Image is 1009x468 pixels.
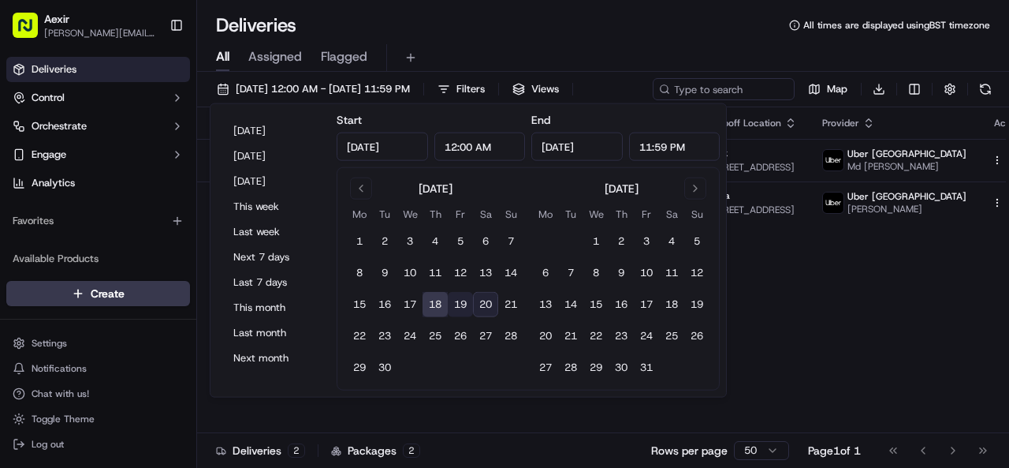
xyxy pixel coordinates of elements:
button: Last 7 days [226,271,321,294]
button: 20 [473,292,498,317]
button: 24 [634,324,659,349]
button: 29 [347,355,372,380]
label: End [531,113,550,127]
div: We're available if you need us! [71,167,217,179]
input: Date [531,133,623,161]
button: Next month [226,347,321,369]
button: 18 [423,292,448,317]
th: Thursday [423,206,448,223]
button: 1 [583,229,609,254]
img: 1736555255976-a54dd68f-1ca7-489b-9aae-adbdc363a1c4 [16,151,44,179]
button: 8 [347,260,372,286]
button: 9 [609,260,634,286]
button: 22 [347,324,372,349]
button: 6 [533,260,558,286]
button: Views [505,78,566,100]
div: [DATE] [419,181,452,197]
button: Engage [6,142,190,167]
input: Date [337,133,428,161]
span: Assigned [248,47,302,66]
span: All times are displayed using BST timezone [803,19,990,32]
input: Got a question? Start typing here... [41,102,284,118]
button: Go to previous month [350,178,372,200]
button: Next 7 days [226,246,321,268]
button: Start new chat [268,155,287,174]
button: 27 [473,324,498,349]
button: 25 [423,324,448,349]
button: 14 [498,260,523,286]
button: 29 [583,355,609,380]
span: Toggle Theme [32,413,95,425]
button: 11 [423,260,448,286]
span: [STREET_ADDRESS] [708,161,797,174]
button: Notifications [6,358,190,380]
button: 19 [684,292,709,317]
img: uber-new-logo.jpeg [823,193,843,213]
button: 16 [372,292,397,317]
span: [PERSON_NAME] [49,287,128,300]
span: Uber [GEOGRAPHIC_DATA] [847,148,966,160]
button: 4 [423,229,448,254]
div: Start new chat [71,151,259,167]
button: 4 [659,229,684,254]
button: [DATE] [226,170,321,193]
button: 9 [372,260,397,286]
button: Settings [6,332,190,354]
span: Engage [32,148,66,162]
button: 11 [659,260,684,286]
button: Filters [430,78,492,100]
button: Orchestrate [6,114,190,139]
button: [DATE] 12:00 AM - [DATE] 11:59 PM [210,78,417,100]
button: Aexir[PERSON_NAME][EMAIL_ADDRESS][DOMAIN_NAME] [6,6,163,44]
button: [DATE] [226,145,321,167]
button: 25 [659,324,684,349]
button: 22 [583,324,609,349]
label: Start [337,113,362,127]
span: Pylon [157,351,191,363]
button: Map [801,78,854,100]
th: Monday [533,206,558,223]
a: Powered byPylon [111,350,191,363]
div: Favorites [6,208,190,234]
div: Packages [331,443,420,459]
img: uber-new-logo.jpeg [823,150,843,170]
button: 5 [448,229,473,254]
button: 28 [558,355,583,380]
span: [PERSON_NAME] [49,245,128,257]
img: 4281594248423_2fcf9dad9f2a874258b8_72.png [33,151,61,179]
button: 21 [498,292,523,317]
button: 15 [347,292,372,317]
button: 2 [372,229,397,254]
span: Control [32,91,65,105]
div: 2 [288,444,305,458]
th: Wednesday [583,206,609,223]
div: 2 [403,444,420,458]
button: [PERSON_NAME][EMAIL_ADDRESS][DOMAIN_NAME] [44,27,157,39]
button: Toggle Theme [6,408,190,430]
p: Rows per page [651,443,728,459]
button: 10 [397,260,423,286]
button: 8 [583,260,609,286]
span: [STREET_ADDRESS] [708,204,797,216]
button: 21 [558,324,583,349]
img: Asad Riaz [16,230,41,255]
button: [DATE] [226,120,321,142]
input: Time [629,133,720,161]
button: Refresh [974,78,996,100]
button: Last month [226,322,321,344]
th: Friday [634,206,659,223]
a: Analytics [6,170,190,196]
button: 17 [634,292,659,317]
p: Welcome 👋 [16,63,287,88]
span: Md [PERSON_NAME] [847,160,966,173]
th: Sunday [684,206,709,223]
button: 14 [558,292,583,317]
span: Views [531,82,559,96]
button: Aexir [44,11,69,27]
span: [DATE] 12:00 AM - [DATE] 11:59 PM [236,82,410,96]
th: Monday [347,206,372,223]
div: Past conversations [16,205,106,218]
span: Dropoff Location [708,117,781,129]
button: Create [6,281,190,306]
span: Orchestrate [32,119,87,133]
